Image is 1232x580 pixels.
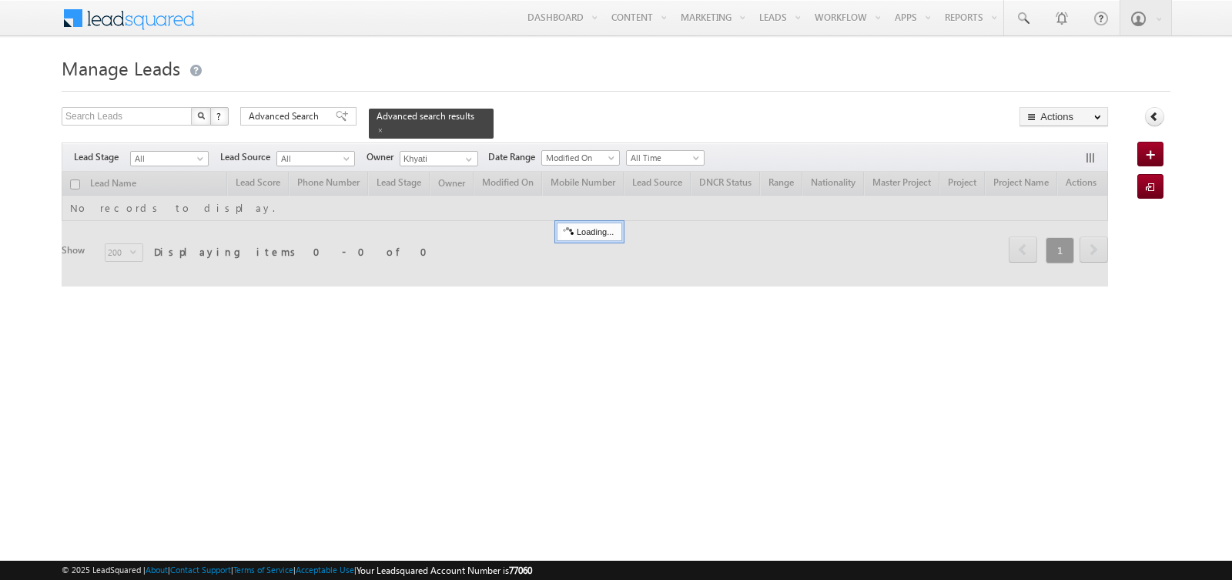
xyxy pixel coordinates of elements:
[130,151,209,166] a: All
[276,151,355,166] a: All
[277,152,350,166] span: All
[62,563,532,578] span: © 2025 LeadSquared | | | | |
[557,223,622,241] div: Loading...
[509,565,532,576] span: 77060
[627,151,700,165] span: All Time
[367,150,400,164] span: Owner
[400,151,478,166] input: Type to Search
[74,150,130,164] span: Lead Stage
[296,565,354,575] a: Acceptable Use
[488,150,541,164] span: Date Range
[357,565,532,576] span: Your Leadsquared Account Number is
[626,150,705,166] a: All Time
[457,152,477,167] a: Show All Items
[233,565,293,575] a: Terms of Service
[210,107,229,126] button: ?
[170,565,231,575] a: Contact Support
[220,150,276,164] span: Lead Source
[1019,107,1108,126] button: Actions
[62,55,180,80] span: Manage Leads
[197,112,205,119] img: Search
[146,565,168,575] a: About
[541,150,620,166] a: Modified On
[249,109,323,123] span: Advanced Search
[542,151,615,165] span: Modified On
[377,110,474,122] span: Advanced search results
[131,152,204,166] span: All
[216,109,223,122] span: ?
